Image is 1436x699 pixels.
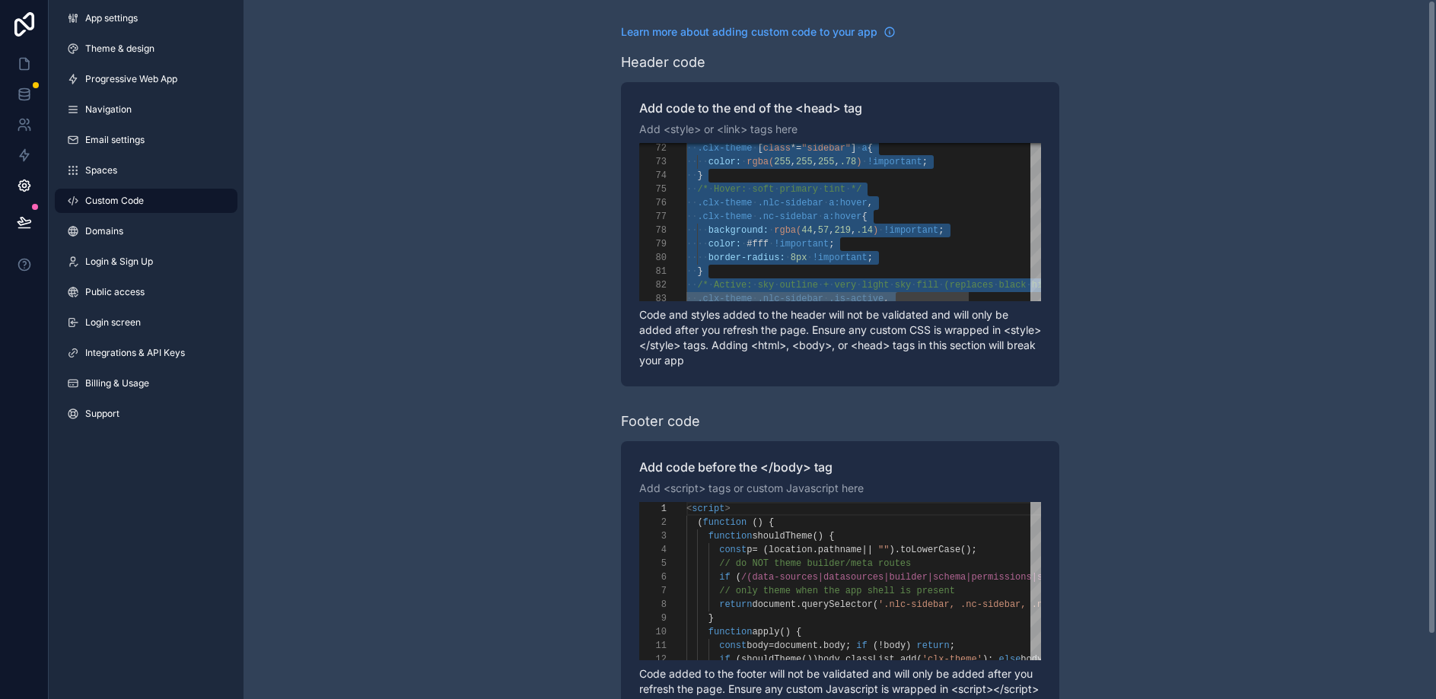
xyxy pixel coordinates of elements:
[639,196,667,210] div: 76
[719,545,747,555] span: const
[829,239,834,249] span: ;
[639,481,1041,496] p: Add <script> tags or custom Javascript here
[55,402,237,426] a: Support
[817,654,839,665] span: body
[85,73,177,85] span: Progressive Web App
[85,256,153,268] span: Login & Sign Up
[85,43,154,55] span: Theme & design
[55,67,237,91] a: Progressive Web App
[801,654,818,665] span: ())
[621,52,705,73] div: Header code
[757,211,817,222] span: .nc-sidebar
[735,572,740,583] span: (
[708,239,740,249] span: color:
[697,266,702,277] span: }
[889,280,894,291] span: ·
[639,557,667,570] div: 5
[752,517,763,528] span: ()
[741,572,1015,583] span: /(data-sources|datasources|builder|schema|permissi
[779,280,817,291] span: outline
[817,225,828,236] span: 57
[829,198,867,208] span: a:hover
[949,640,954,651] span: ;
[686,157,708,167] span: ····
[757,143,763,154] span: [
[867,198,872,208] span: ,
[639,653,667,666] div: 12
[639,210,667,224] div: 77
[845,184,850,195] span: ·
[823,280,829,291] span: +
[55,37,237,61] a: Theme & design
[1026,280,1031,291] span: ·
[752,143,757,154] span: ·
[785,253,790,263] span: ·
[702,517,747,528] span: function
[55,249,237,274] a: Login & Sign Up
[719,599,752,610] span: return
[774,225,801,236] span: rgba(
[812,253,867,263] span: !important
[639,502,667,516] div: 1
[747,239,769,249] span: #fff
[686,170,697,181] span: ··
[812,225,817,236] span: ,
[878,545,889,555] span: ""
[55,371,237,396] a: Billing & Usage
[639,155,667,169] div: 73
[686,211,697,222] span: ··
[911,280,916,291] span: ·
[752,198,757,208] span: ·
[708,627,752,637] span: function
[85,377,149,389] span: Billing & Usage
[872,640,883,651] span: (!
[867,157,922,167] span: !important
[639,598,667,612] div: 8
[779,627,790,637] span: ()
[752,280,757,291] span: ·
[817,157,834,167] span: 255
[639,224,667,237] div: 78
[899,545,960,555] span: toLowerCase
[796,599,801,610] span: .
[916,654,922,665] span: (
[55,189,237,213] a: Custom Code
[834,280,856,291] span: very
[769,239,774,249] span: ·
[85,164,117,176] span: Spaces
[769,517,774,528] span: {
[851,143,856,154] span: ]
[639,625,667,639] div: 10
[763,143,790,154] span: class
[55,97,237,122] a: Navigation
[686,280,697,291] span: ··
[639,122,1041,137] p: Add <style> or <link> tags here
[708,157,740,167] span: color:
[960,545,977,555] span: ();
[801,599,873,610] span: querySelector
[639,307,1041,368] p: Code and styles added to the header will not be validated and will only be added after you refres...
[692,504,724,514] span: script
[856,640,867,651] span: if
[938,225,944,236] span: ;
[747,157,774,167] span: rgba(
[861,143,867,154] span: a
[801,225,812,236] span: 44
[639,516,667,529] div: 2
[639,570,667,584] div: 6
[774,640,818,651] span: document
[774,157,791,167] span: 255
[719,572,730,583] span: if
[621,24,896,40] a: Learn more about adding custom code to your app
[790,253,807,263] span: 8px
[714,280,752,291] span: Active:
[708,613,713,624] span: }
[752,531,812,542] span: shouldTheme
[851,225,856,236] span: ,
[801,143,851,154] span: "sidebar"
[85,134,145,146] span: Email settings
[856,157,861,167] span: )
[817,280,823,291] span: ·
[708,225,768,236] span: background:
[839,157,856,167] span: .78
